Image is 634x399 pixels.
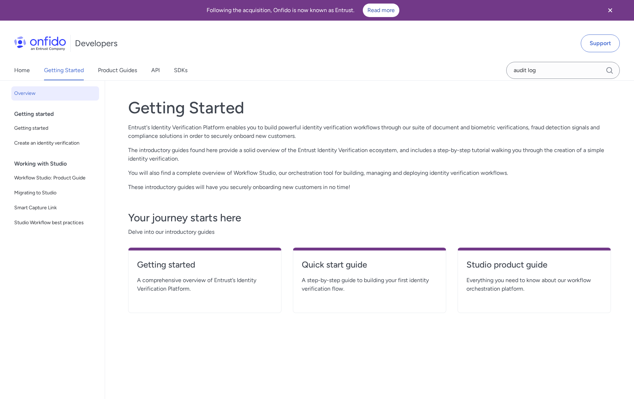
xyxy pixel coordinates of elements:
p: The introductory guides found here provide a solid overview of the Entrust Identity Verification ... [128,146,611,163]
span: Getting started [14,124,96,133]
a: Studio product guide [466,259,602,276]
img: Onfido Logo [14,36,66,50]
svg: Close banner [606,6,614,15]
a: SDKs [174,60,187,80]
a: Studio Workflow best practices [11,216,99,230]
p: You will also find a complete overview of Workflow Studio, our orchestration tool for building, m... [128,169,611,177]
span: Smart Capture Link [14,204,96,212]
h4: Getting started [137,259,273,270]
a: Create an identity verification [11,136,99,150]
div: Getting started [14,107,102,121]
span: Studio Workflow best practices [14,219,96,227]
div: Following the acquisition, Onfido is now known as Entrust. [9,4,597,17]
button: Close banner [597,1,623,19]
span: Delve into our introductory guides [128,228,611,236]
span: Overview [14,89,96,98]
a: API [151,60,160,80]
a: Read more [363,4,399,17]
div: Working with Studio [14,157,102,171]
p: These introductory guides will have you securely onboarding new customers in no time! [128,183,611,192]
a: Migrating to Studio [11,186,99,200]
h4: Studio product guide [466,259,602,270]
span: Migrating to Studio [14,189,96,197]
a: Overview [11,86,99,101]
h1: Developers [75,38,117,49]
a: Getting started [11,121,99,135]
h3: Your journey starts here [128,211,611,225]
span: A step-by-step guide to building your first identity verification flow. [302,276,437,293]
a: Workflow Studio: Product Guide [11,171,99,185]
a: Support [581,34,620,52]
span: Everything you need to know about our workflow orchestration platform. [466,276,602,293]
span: A comprehensive overview of Entrust’s Identity Verification Platform. [137,276,273,293]
a: Getting Started [44,60,84,80]
h4: Quick start guide [302,259,437,270]
a: Smart Capture Link [11,201,99,215]
p: Entrust's Identity Verification Platform enables you to build powerful identity verification work... [128,123,611,140]
input: Onfido search input field [506,62,620,79]
a: Product Guides [98,60,137,80]
a: Quick start guide [302,259,437,276]
h1: Getting Started [128,98,611,118]
span: Create an identity verification [14,139,96,147]
a: Home [14,60,30,80]
a: Getting started [137,259,273,276]
span: Workflow Studio: Product Guide [14,174,96,182]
